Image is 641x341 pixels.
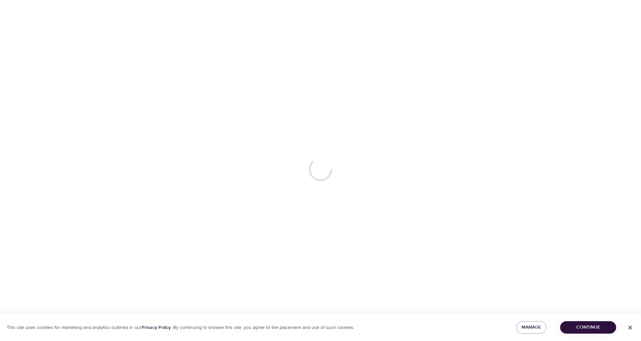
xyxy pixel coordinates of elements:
[516,321,546,334] button: Manage
[522,323,541,332] span: Manage
[142,325,171,331] a: Privacy Policy
[560,321,616,334] button: Continue
[565,323,611,332] span: Continue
